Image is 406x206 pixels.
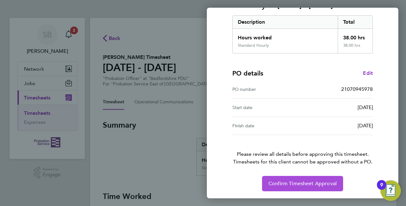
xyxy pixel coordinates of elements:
[233,29,338,43] div: Hours worked
[363,69,373,77] a: Edit
[303,122,373,130] div: [DATE]
[238,43,269,48] div: Standard Hourly
[232,15,373,53] div: Summary of 22 - 28 Sep 2025
[232,104,303,111] div: Start date
[363,70,373,76] span: Edit
[338,29,373,43] div: 38.00 hrs
[232,85,303,93] div: PO number
[233,16,338,28] div: Description
[232,122,303,130] div: Finish date
[268,180,337,187] span: Confirm Timesheet Approval
[232,69,263,78] h4: PO details
[338,16,373,28] div: Total
[380,180,401,201] button: Open Resource Center, 9 new notifications
[338,43,373,53] div: 38.00 hrs
[225,158,380,166] span: Timesheets for this client cannot be approved without a PO.
[303,104,373,111] div: [DATE]
[262,176,343,191] button: Confirm Timesheet Approval
[341,86,373,92] span: 21070945978
[225,135,380,166] p: Please review all details before approving this timesheet.
[380,185,383,193] div: 9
